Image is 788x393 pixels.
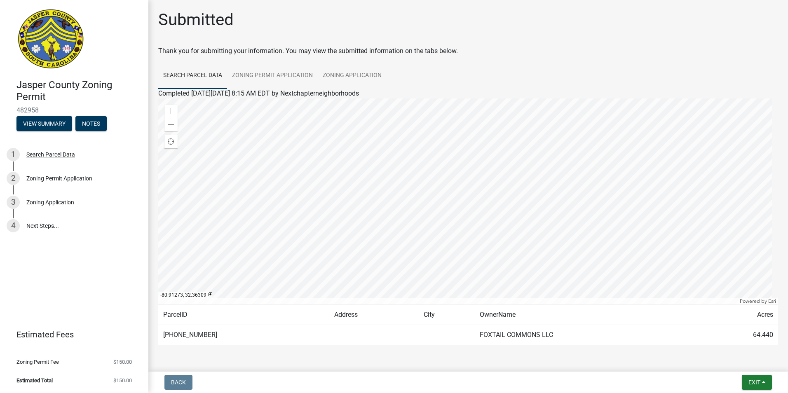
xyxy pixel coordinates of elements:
[158,89,359,97] span: Completed [DATE][DATE] 8:15 AM EDT by Nextchapterneighborhoods
[16,106,132,114] span: 482958
[26,152,75,157] div: Search Parcel Data
[164,375,192,390] button: Back
[16,121,72,127] wm-modal-confirm: Summary
[475,305,698,325] td: OwnerName
[171,379,186,386] span: Back
[768,298,776,304] a: Esri
[16,359,59,365] span: Zoning Permit Fee
[748,379,760,386] span: Exit
[7,148,20,161] div: 1
[164,105,178,118] div: Zoom in
[158,63,227,89] a: Search Parcel Data
[738,298,778,304] div: Powered by
[16,116,72,131] button: View Summary
[7,326,135,343] a: Estimated Fees
[16,9,85,70] img: Jasper County, South Carolina
[698,325,778,345] td: 64.440
[113,378,132,383] span: $150.00
[7,196,20,209] div: 3
[16,79,142,103] h4: Jasper County Zoning Permit
[113,359,132,365] span: $150.00
[7,172,20,185] div: 2
[158,46,778,56] div: Thank you for submitting your information. You may view the submitted information on the tabs below.
[475,325,698,345] td: FOXTAIL COMMONS LLC
[26,175,92,181] div: Zoning Permit Application
[227,63,318,89] a: Zoning Permit Application
[164,118,178,131] div: Zoom out
[158,305,329,325] td: ParcelID
[318,63,387,89] a: Zoning Application
[164,135,178,148] div: Find my location
[158,325,329,345] td: [PHONE_NUMBER]
[16,378,53,383] span: Estimated Total
[698,305,778,325] td: Acres
[75,116,107,131] button: Notes
[329,305,419,325] td: Address
[7,219,20,232] div: 4
[419,305,475,325] td: City
[75,121,107,127] wm-modal-confirm: Notes
[158,10,234,30] h1: Submitted
[26,199,74,205] div: Zoning Application
[742,375,772,390] button: Exit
